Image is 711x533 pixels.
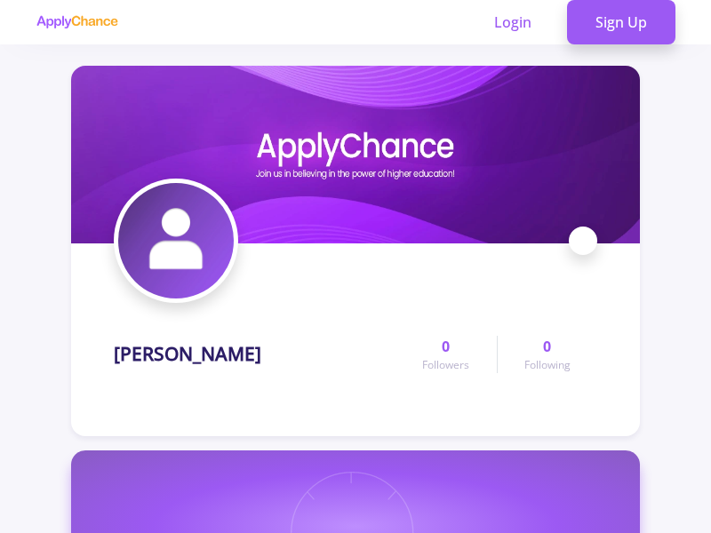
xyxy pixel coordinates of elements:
span: 0 [543,336,551,357]
span: Following [524,357,571,373]
span: 0 [442,336,450,357]
a: 0Followers [395,336,496,373]
img: applychance logo text only [36,15,118,29]
a: 0Following [497,336,597,373]
span: Followers [422,357,469,373]
img: Nasim Habibicover image [71,66,640,243]
h1: [PERSON_NAME] [114,343,261,365]
img: Nasim Habibiavatar [118,183,234,298]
